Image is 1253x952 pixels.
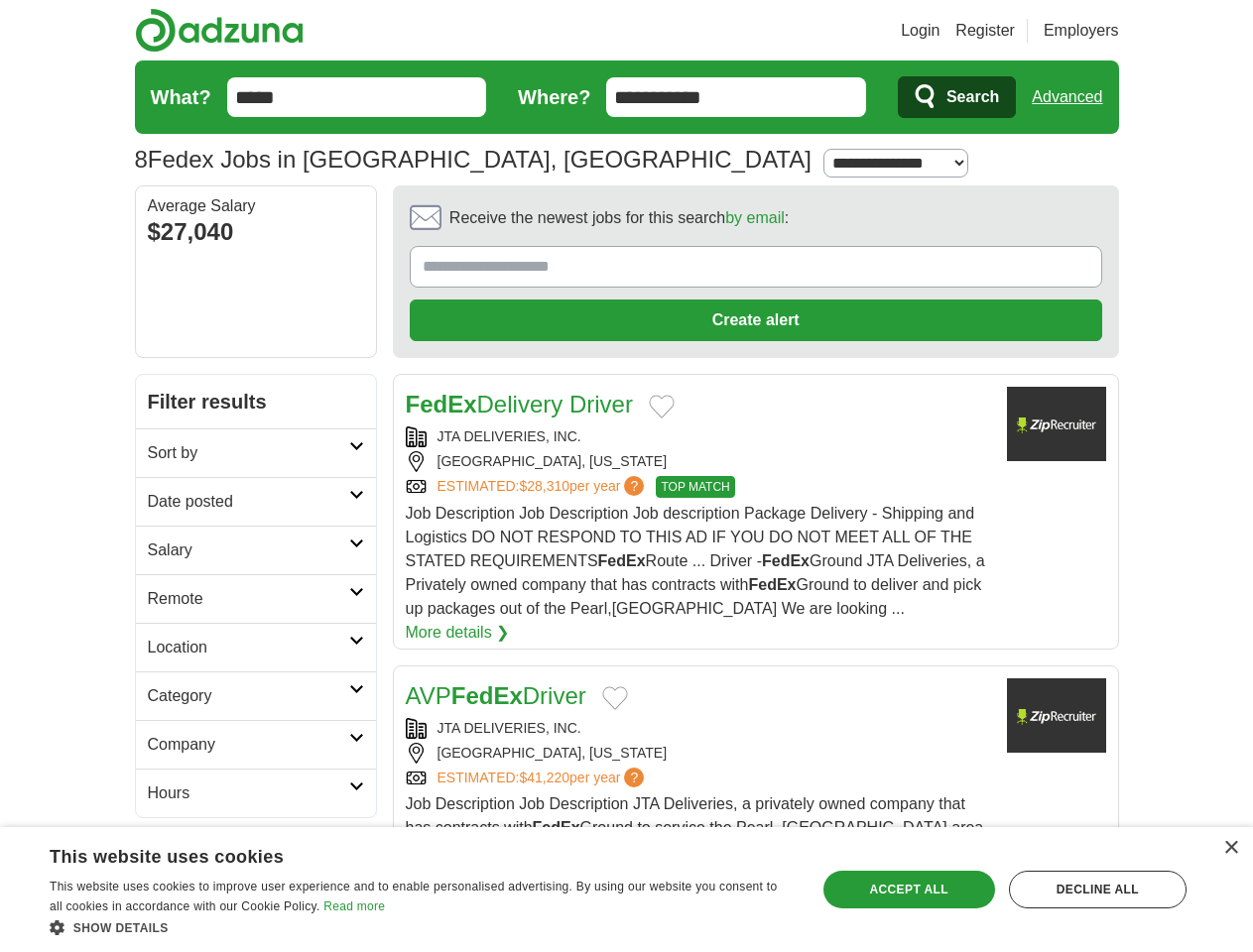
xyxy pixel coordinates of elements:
label: Where? [518,82,590,112]
strong: FedEx [748,576,796,593]
a: Employers [1044,19,1119,43]
div: Close [1223,841,1238,856]
img: Company logo [1007,678,1106,753]
h2: Remote [148,587,349,611]
strong: FedEx [533,819,580,836]
h2: Salary [148,538,349,562]
button: Add to favorite jobs [602,686,628,710]
span: TOP MATCH [656,476,734,498]
a: Read more, opens a new window [323,899,385,913]
div: This website uses cookies [50,839,743,869]
span: Job Description Job Description Job description Package Delivery - Shipping and Logistics DO NOT ... [406,505,985,617]
a: Advanced [1032,77,1102,117]
div: JTA DELIVERIES, INC. [406,718,991,739]
a: ESTIMATED:$28,310per year? [438,476,649,498]
h2: Category [148,684,349,708]
label: What? [151,82,211,112]
div: JTA DELIVERIES, INC. [406,426,991,447]
a: Sort by [136,428,376,477]
div: $27,040 [148,214,364,250]
strong: FedEx [762,552,810,569]
div: Show details [50,917,793,937]
a: Location [136,623,376,671]
strong: FedEx [406,391,477,417]
h1: Fedex Jobs in [GEOGRAPHIC_DATA], [GEOGRAPHIC_DATA] [135,146,812,173]
button: Add to favorite jobs [649,395,675,418]
div: Average Salary [148,198,364,214]
span: Show details [73,921,169,935]
span: Receive the newest jobs for this search : [449,206,789,230]
span: $41,220 [519,770,569,785]
a: by email [725,209,785,226]
div: [GEOGRAPHIC_DATA], [US_STATE] [406,743,991,764]
strong: FedEx [451,682,523,709]
h2: Hours [148,781,349,805]
a: Login [901,19,940,43]
div: Accept all [823,871,995,908]
div: Decline all [1009,871,1187,908]
span: Job Description Job Description JTA Deliveries, a privately owned company that has contracts with... [406,795,988,860]
a: Register [955,19,1015,43]
img: Company logo [1007,387,1106,461]
span: This website uses cookies to improve user experience and to enable personalised advertising. By u... [50,880,777,913]
a: More details ❯ [406,621,510,645]
a: Remote [136,574,376,623]
h2: Sort by [148,441,349,465]
a: Salary [136,526,376,574]
span: Search [946,77,999,117]
span: $28,310 [519,478,569,494]
span: ? [624,476,644,496]
h2: Company [148,733,349,757]
span: ? [624,768,644,787]
a: ESTIMATED:$41,220per year? [438,768,649,788]
div: [GEOGRAPHIC_DATA], [US_STATE] [406,451,991,472]
a: Date posted [136,477,376,526]
strong: FedEx [598,552,646,569]
button: Create alert [410,299,1102,341]
h2: Date posted [148,490,349,514]
a: FedExDelivery Driver [406,391,633,417]
img: Adzuna logo [135,8,304,53]
a: Company [136,720,376,769]
a: Category [136,671,376,720]
h2: Location [148,636,349,659]
button: Search [898,76,1016,118]
h2: Filter results [136,375,376,428]
a: Hours [136,769,376,817]
a: AVPFedExDriver [406,682,586,709]
span: 8 [135,142,148,178]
